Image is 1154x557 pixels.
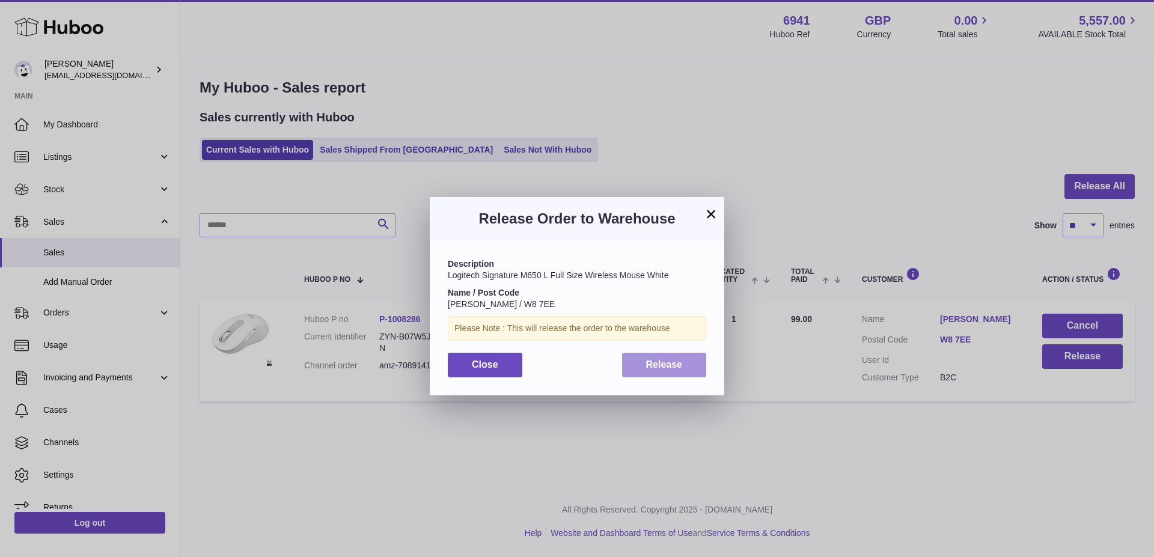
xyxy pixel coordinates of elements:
span: Close [472,359,498,370]
button: Release [622,353,707,377]
strong: Name / Post Code [448,288,519,297]
h3: Release Order to Warehouse [448,209,706,228]
span: Release [646,359,683,370]
strong: Description [448,259,494,269]
span: [PERSON_NAME] / W8 7EE [448,299,555,309]
span: Logitech Signature M650 L Full Size Wireless Mouse White [448,270,669,280]
button: × [704,207,718,221]
div: Please Note : This will release the order to the warehouse [448,316,706,341]
button: Close [448,353,522,377]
